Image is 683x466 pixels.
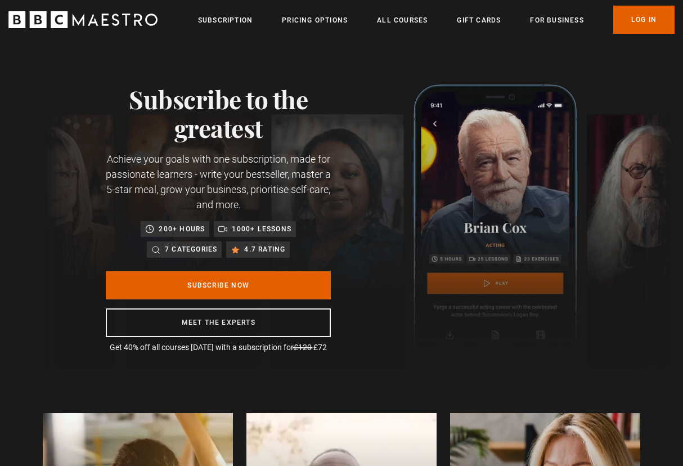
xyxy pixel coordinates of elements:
a: For business [530,15,583,26]
p: Get 40% off all courses [DATE] with a subscription for [106,342,331,353]
a: Gift Cards [457,15,501,26]
a: All Courses [377,15,428,26]
p: 4.7 rating [244,244,285,255]
a: Subscribe Now [106,271,331,299]
span: £72 [313,343,327,352]
span: £120 [294,343,312,352]
a: Meet the experts [106,308,331,337]
h1: Subscribe to the greatest [106,84,331,142]
p: 7 categories [165,244,217,255]
p: 200+ hours [159,223,205,235]
nav: Primary [198,6,675,34]
p: 1000+ lessons [232,223,291,235]
p: Achieve your goals with one subscription, made for passionate learners - write your bestseller, m... [106,151,331,212]
a: Log In [613,6,675,34]
svg: BBC Maestro [8,11,158,28]
a: Subscription [198,15,253,26]
a: Pricing Options [282,15,348,26]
